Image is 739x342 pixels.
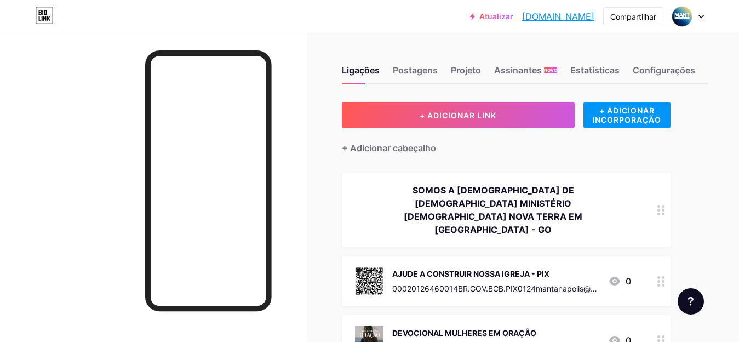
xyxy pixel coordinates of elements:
font: Atualizar [479,12,513,21]
font: SOMOS A [DEMOGRAPHIC_DATA] DE [DEMOGRAPHIC_DATA] MINISTÉRIO [DEMOGRAPHIC_DATA] NOVA TERRA EM [GEO... [404,185,582,235]
font: 00020126460014BR.GOV.BCB.PIX0124mantanapolis@hotmail.com5204000053039865802BR5901N6001C62200516OF... [392,284,599,316]
button: + ADICIONAR LINK [342,102,575,128]
font: [DOMAIN_NAME] [522,11,594,22]
font: AJUDE A CONSTRUIR NOSSA IGREJA - PIX [392,269,549,278]
img: mantanapolisgo [672,6,692,27]
font: Postagens [393,65,438,76]
font: Compartilhar [610,12,656,21]
img: AJUDE A CONSTRUIR NOSSA IGREJA - PIX [355,267,383,295]
font: DEVOCIONAL MULHERES EM ORAÇÃO [392,328,536,338]
font: + Adicionar cabeçalho [342,142,436,153]
font: + ADICIONAR LINK [420,111,496,120]
font: NOVO [544,67,557,73]
font: 0 [626,276,631,287]
font: Estatísticas [570,65,620,76]
font: Configurações [633,65,695,76]
font: + ADICIONAR INCORPORAÇÃO [592,106,661,124]
font: Ligações [342,65,380,76]
a: [DOMAIN_NAME] [522,10,594,23]
font: Assinantes [494,65,542,76]
font: Projeto [451,65,481,76]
